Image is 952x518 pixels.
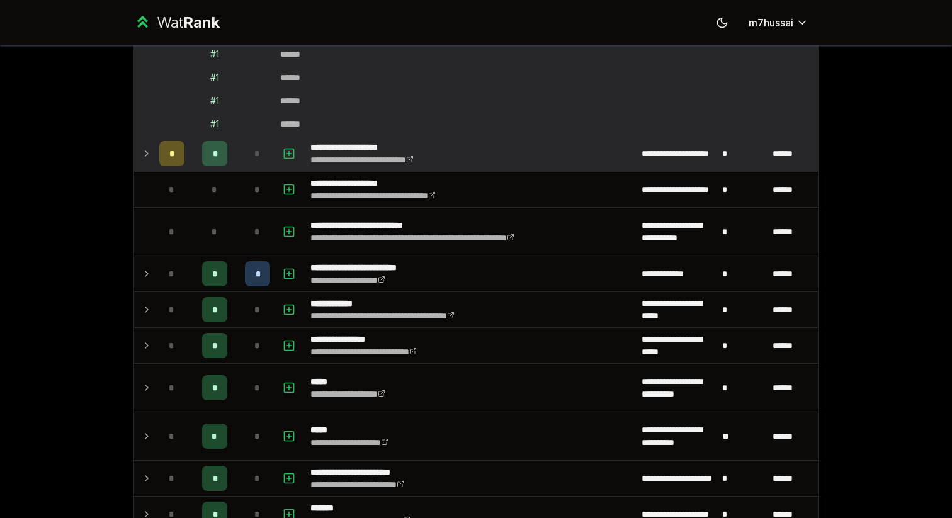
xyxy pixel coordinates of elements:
[210,94,219,107] div: # 1
[210,71,219,84] div: # 1
[210,48,219,60] div: # 1
[739,11,819,34] button: m7hussai
[157,13,220,33] div: Wat
[749,15,793,30] span: m7hussai
[183,13,220,31] span: Rank
[210,118,219,130] div: # 1
[133,13,220,33] a: WatRank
